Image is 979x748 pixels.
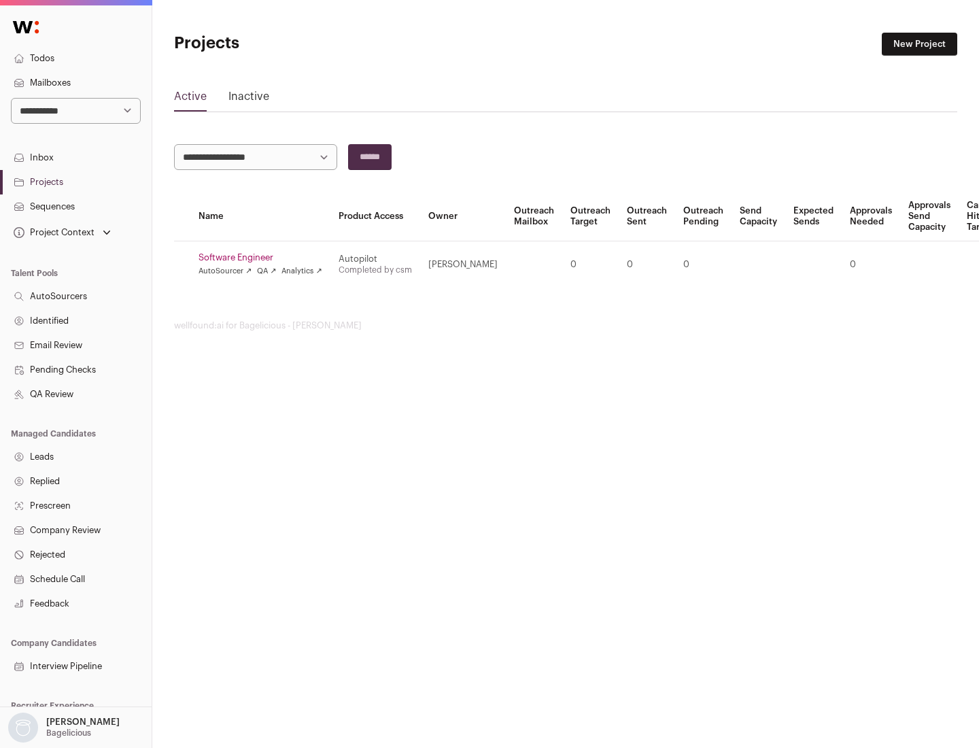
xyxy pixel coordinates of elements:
[562,192,619,241] th: Outreach Target
[257,266,276,277] a: QA ↗
[619,192,675,241] th: Outreach Sent
[506,192,562,241] th: Outreach Mailbox
[199,252,322,263] a: Software Engineer
[562,241,619,288] td: 0
[785,192,842,241] th: Expected Sends
[420,192,506,241] th: Owner
[619,241,675,288] td: 0
[900,192,959,241] th: Approvals Send Capacity
[46,728,91,738] p: Bagelicious
[228,88,269,110] a: Inactive
[5,14,46,41] img: Wellfound
[339,266,412,274] a: Completed by csm
[11,223,114,242] button: Open dropdown
[675,241,732,288] td: 0
[882,33,957,56] a: New Project
[732,192,785,241] th: Send Capacity
[842,192,900,241] th: Approvals Needed
[675,192,732,241] th: Outreach Pending
[339,254,412,265] div: Autopilot
[190,192,330,241] th: Name
[174,33,435,54] h1: Projects
[5,713,122,743] button: Open dropdown
[11,227,95,238] div: Project Context
[174,88,207,110] a: Active
[420,241,506,288] td: [PERSON_NAME]
[8,713,38,743] img: nopic.png
[842,241,900,288] td: 0
[330,192,420,241] th: Product Access
[46,717,120,728] p: [PERSON_NAME]
[199,266,252,277] a: AutoSourcer ↗
[281,266,322,277] a: Analytics ↗
[174,320,957,331] footer: wellfound:ai for Bagelicious - [PERSON_NAME]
